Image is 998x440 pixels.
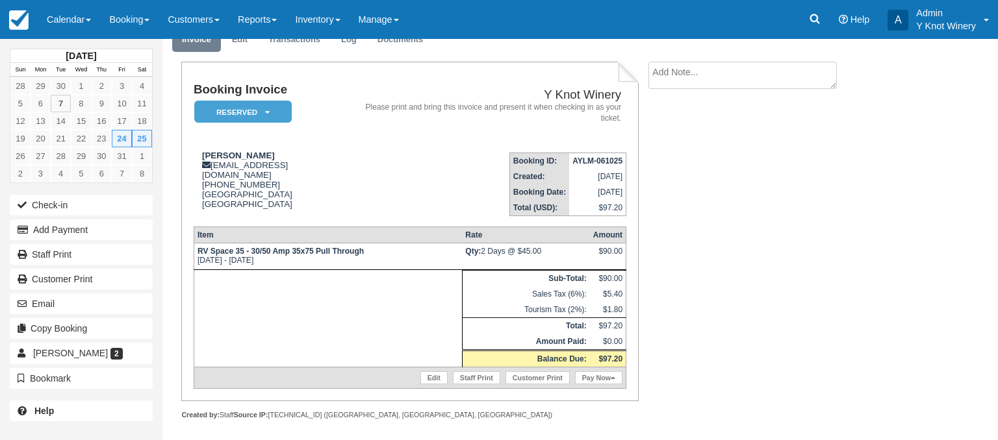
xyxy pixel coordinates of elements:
[462,243,590,270] td: 2 Days @ $45.00
[839,15,848,24] i: Help
[31,130,51,147] a: 20
[92,130,112,147] a: 23
[10,63,31,77] th: Sun
[10,400,153,421] a: Help
[453,371,500,384] a: Staff Print
[569,200,626,216] td: $97.20
[71,147,91,165] a: 29
[462,227,590,243] th: Rate
[590,271,626,287] td: $90.00
[31,112,51,130] a: 13
[132,165,152,182] a: 8
[51,95,71,112] a: 7
[590,286,626,302] td: $5.40
[462,334,590,350] th: Amount Paid:
[194,151,353,209] div: [EMAIL_ADDRESS][DOMAIN_NAME] [PHONE_NUMBER] [GEOGRAPHIC_DATA] [GEOGRAPHIC_DATA]
[234,411,268,419] strong: Source IP:
[10,195,153,215] button: Check-in
[10,343,153,363] a: [PERSON_NAME] 2
[194,227,462,243] th: Item
[569,169,626,184] td: [DATE]
[368,27,433,53] a: Documents
[593,247,622,266] div: $90.00
[358,88,621,102] h2: Y Knot Winery
[71,63,91,77] th: Wed
[259,27,330,53] a: Transactions
[462,286,590,302] td: Sales Tax (6%):
[590,302,626,318] td: $1.80
[572,156,622,165] strong: AYLM-061025
[10,165,31,182] a: 2
[10,219,153,240] button: Add Payment
[132,147,152,165] a: 1
[66,51,96,61] strong: [DATE]
[181,410,638,420] div: Staff [TECHNICAL_ID] ([GEOGRAPHIC_DATA], [GEOGRAPHIC_DATA], [GEOGRAPHIC_DATA])
[202,151,275,160] strong: [PERSON_NAME]
[462,302,590,318] td: Tourism Tax (2%):
[132,77,152,95] a: 4
[590,334,626,350] td: $0.00
[112,95,132,112] a: 10
[92,77,112,95] a: 2
[31,77,51,95] a: 29
[10,368,153,389] button: Bookmark
[51,130,71,147] a: 21
[194,83,353,97] h1: Booking Invoice
[172,27,221,53] a: Invoice
[462,318,590,334] th: Total:
[92,112,112,130] a: 16
[222,27,257,53] a: Edit
[198,247,364,256] strong: RV Space 35 - 30/50 Amp 35x75 Pull Through
[851,14,870,25] span: Help
[9,10,29,30] img: checkfront-main-nav-mini-logo.png
[51,77,71,95] a: 30
[51,63,71,77] th: Tue
[71,130,91,147] a: 22
[112,165,132,182] a: 7
[509,169,569,184] th: Created:
[331,27,366,53] a: Log
[590,227,626,243] th: Amount
[888,10,908,31] div: A
[31,63,51,77] th: Mon
[598,354,622,363] strong: $97.20
[575,371,622,384] a: Pay Now
[194,101,292,123] em: Reserved
[462,350,590,367] th: Balance Due:
[10,293,153,314] button: Email
[10,318,153,339] button: Copy Booking
[71,95,91,112] a: 8
[51,165,71,182] a: 4
[31,147,51,165] a: 27
[112,77,132,95] a: 3
[10,112,31,130] a: 12
[916,6,976,19] p: Admin
[92,63,112,77] th: Thu
[112,112,132,130] a: 17
[71,165,91,182] a: 5
[509,200,569,216] th: Total (USD):
[569,184,626,200] td: [DATE]
[34,406,54,416] b: Help
[31,165,51,182] a: 3
[92,165,112,182] a: 6
[112,63,132,77] th: Fri
[465,247,481,256] strong: Qty
[194,100,287,124] a: Reserved
[194,243,462,270] td: [DATE] - [DATE]
[92,147,112,165] a: 30
[71,77,91,95] a: 1
[916,19,976,32] p: Y Knot Winery
[112,130,132,147] a: 24
[31,95,51,112] a: 6
[10,77,31,95] a: 28
[10,269,153,289] a: Customer Print
[358,102,621,124] address: Please print and bring this invoice and present it when checking in as your ticket.
[112,147,132,165] a: 31
[509,184,569,200] th: Booking Date:
[420,371,448,384] a: Edit
[132,63,152,77] th: Sat
[10,130,31,147] a: 19
[51,147,71,165] a: 28
[10,95,31,112] a: 5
